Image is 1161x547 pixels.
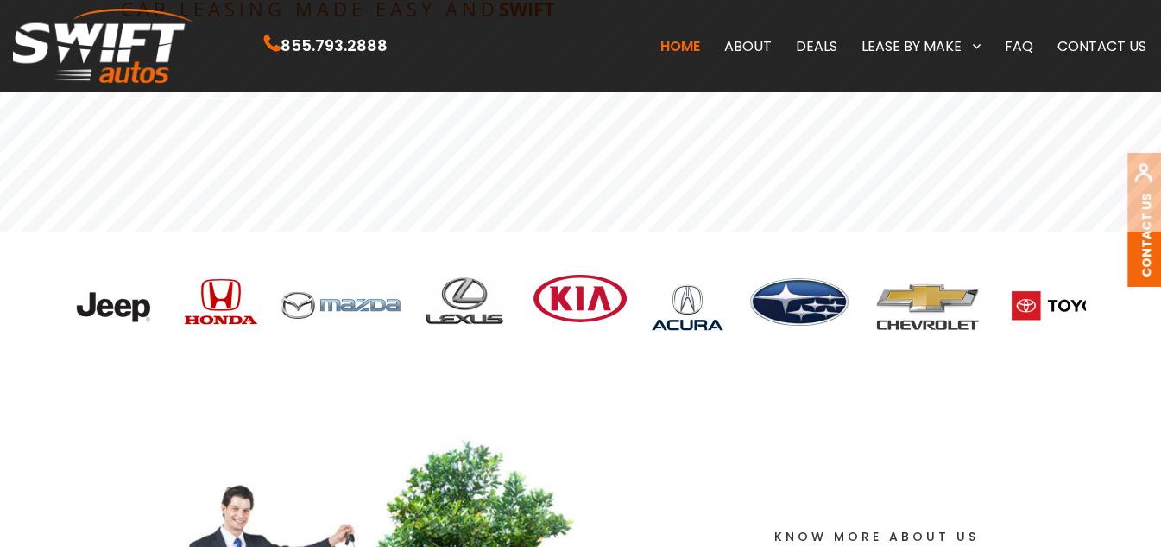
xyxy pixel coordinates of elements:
img: Swift Autos homepage promoting easy car leasing and showcasing available vehicles and current deals. [746,270,854,330]
img: Chevrolet logo [871,275,987,335]
img: jeep logo [76,275,164,335]
a: FAQ [993,28,1045,64]
a: CONTACT US [1045,28,1158,64]
img: Image of Swift Autos car leasing service showcasing hassle-free vehicle delivery and current leas... [278,292,407,319]
img: honda logo [181,275,261,334]
img: lexas logo [424,275,510,327]
img: Swift Autos [13,9,194,84]
img: Swift Autos homepage showcasing easy car leasing services, highlighting convenience and personali... [647,270,729,345]
a: ABOUT [712,28,784,64]
span: 855.793.2888 [281,33,388,58]
a: DEALS [784,28,849,64]
a: Contact Us [1138,194,1155,277]
a: 855.793.2888 [264,36,388,56]
img: kia logo [527,275,629,322]
a: HOME [648,28,712,64]
img: toyota logo [1005,275,1124,340]
a: LEASE BY MAKE [849,28,993,64]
